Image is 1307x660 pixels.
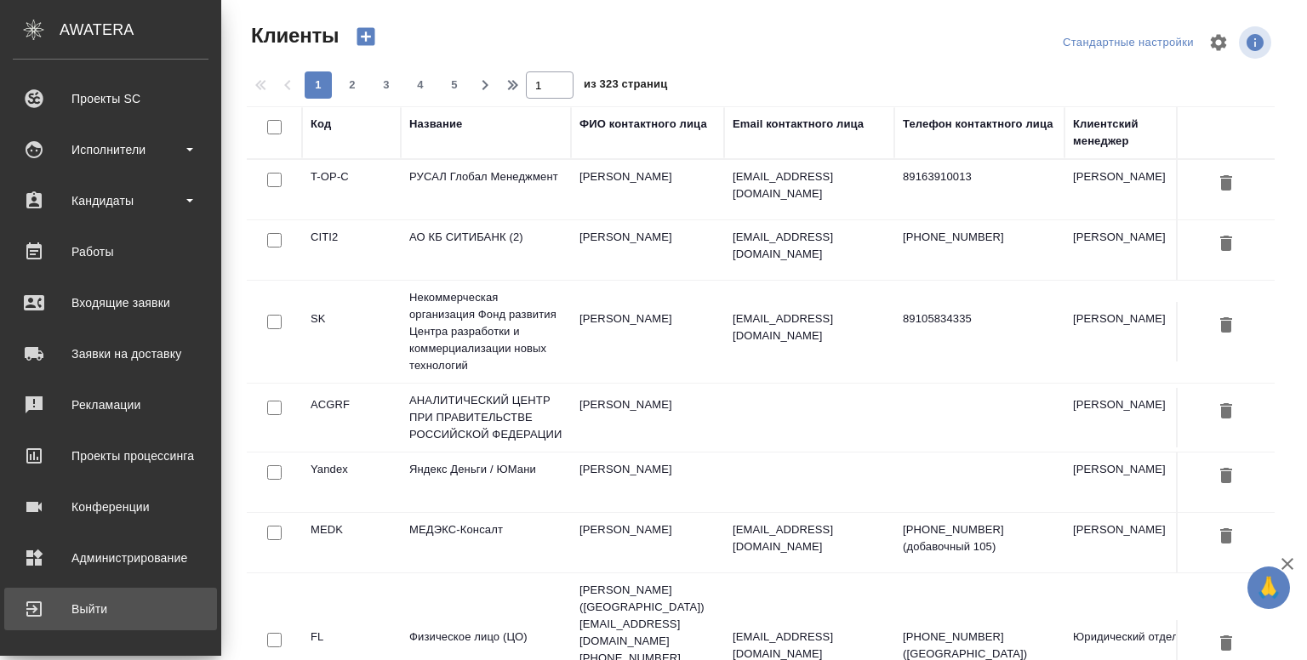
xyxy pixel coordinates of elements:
[13,341,208,367] div: Заявки на доставку
[441,71,468,99] button: 5
[1212,521,1241,553] button: Удалить
[1064,452,1201,512] td: [PERSON_NAME]
[571,513,724,572] td: [PERSON_NAME]
[302,160,401,219] td: T-OP-C
[13,290,208,316] div: Входящие заявки
[13,596,208,622] div: Выйти
[733,116,864,133] div: Email контактного лица
[302,220,401,280] td: CITI2
[4,435,217,477] a: Проекты процессинга
[13,188,208,213] div: Кандидаты
[302,388,401,447] td: ACGRF
[4,537,217,579] a: Администрирование
[579,116,707,133] div: ФИО контактного лица
[302,513,401,572] td: MEDK
[1212,461,1241,492] button: Удалить
[733,310,886,344] p: [EMAIL_ADDRESS][DOMAIN_NAME]
[571,388,724,447] td: [PERSON_NAME]
[1064,220,1201,280] td: [PERSON_NAME]
[60,13,221,47] div: AWATERA
[13,86,208,111] div: Проекты SC
[13,239,208,265] div: Работы
[1247,566,1290,609] button: 🙏
[4,384,217,426] a: Рекламации
[1254,570,1283,606] span: 🙏
[407,71,434,99] button: 4
[373,71,400,99] button: 3
[903,310,1056,327] p: 89105834335
[571,160,724,219] td: [PERSON_NAME]
[1059,30,1198,56] div: split button
[13,392,208,418] div: Рекламации
[13,443,208,469] div: Проекты процессинга
[4,282,217,324] a: Входящие заявки
[584,74,667,99] span: из 323 страниц
[1064,388,1201,447] td: [PERSON_NAME]
[401,160,571,219] td: РУСАЛ Глобал Менеджмент
[571,302,724,361] td: [PERSON_NAME]
[409,116,462,133] div: Название
[1212,310,1241,342] button: Удалить
[903,116,1053,133] div: Телефон контактного лица
[1212,396,1241,428] button: Удалить
[4,588,217,630] a: Выйти
[13,545,208,571] div: Администрирование
[13,494,208,520] div: Конференции
[733,168,886,202] p: [EMAIL_ADDRESS][DOMAIN_NAME]
[1212,168,1241,200] button: Удалить
[302,452,401,512] td: Yandex
[401,513,571,572] td: МЕДЭКС-Консалт
[4,486,217,528] a: Конференции
[903,168,1056,185] p: 89163910013
[407,77,434,94] span: 4
[345,22,386,51] button: Создать
[1064,302,1201,361] td: [PERSON_NAME]
[339,71,366,99] button: 2
[1212,629,1241,660] button: Удалить
[1198,22,1239,63] span: Настроить таблицу
[1073,116,1192,150] div: Клиентский менеджер
[903,229,1056,246] p: [PHONE_NUMBER]
[401,452,571,512] td: Яндекс Деньги / ЮМани
[571,452,724,512] td: [PERSON_NAME]
[1212,229,1241,260] button: Удалить
[401,384,571,452] td: АНАЛИТИЧЕСКИЙ ЦЕНТР ПРИ ПРАВИТЕЛЬСТВЕ РОССИЙСКОЙ ФЕДЕРАЦИИ
[441,77,468,94] span: 5
[311,116,331,133] div: Код
[339,77,366,94] span: 2
[903,521,1056,555] p: [PHONE_NUMBER] (добавочный 105)
[1064,513,1201,572] td: [PERSON_NAME]
[4,333,217,375] a: Заявки на доставку
[733,521,886,555] p: [EMAIL_ADDRESS][DOMAIN_NAME]
[401,220,571,280] td: АО КБ СИТИБАНК (2)
[4,77,217,120] a: Проекты SC
[373,77,400,94] span: 3
[1064,160,1201,219] td: [PERSON_NAME]
[4,230,217,273] a: Работы
[13,137,208,162] div: Исполнители
[302,302,401,361] td: SK
[733,229,886,263] p: [EMAIL_ADDRESS][DOMAIN_NAME]
[247,22,339,49] span: Клиенты
[401,281,571,383] td: Некоммерческая организация Фонд развития Центра разработки и коммерциализации новых технологий
[1239,26,1275,59] span: Посмотреть информацию
[571,220,724,280] td: [PERSON_NAME]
